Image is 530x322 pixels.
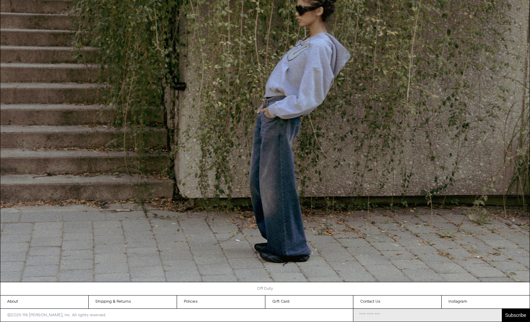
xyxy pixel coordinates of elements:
a: Contact Us [353,296,441,308]
input: Email Address [353,309,502,322]
a: About [0,296,88,308]
a: Policies [177,296,265,308]
a: Instagram [442,296,530,308]
a: Shipping & Returns [89,296,177,308]
a: Off Duty [0,282,530,295]
button: Subscribe [502,309,530,322]
a: Gift Card [265,296,353,308]
p: ©2025 119 [PERSON_NAME], Inc. All rights reserved. [0,309,113,322]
